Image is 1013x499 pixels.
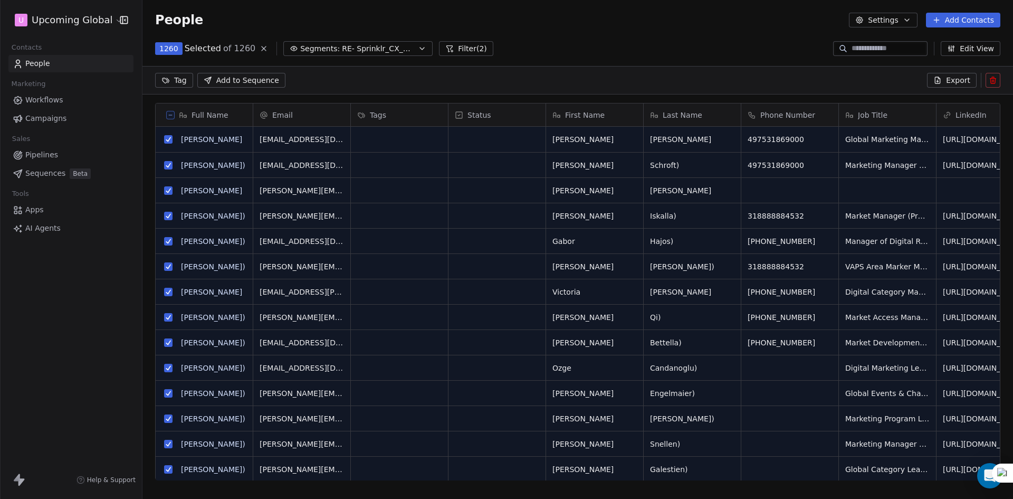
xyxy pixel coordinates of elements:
button: Add Contacts [926,13,1000,27]
span: [PERSON_NAME][EMAIL_ADDRESS][DOMAIN_NAME] [260,185,344,196]
span: [PERSON_NAME] [650,287,734,297]
button: Add to Sequence [197,73,285,88]
a: [PERSON_NAME]) [181,262,245,271]
span: [PERSON_NAME][EMAIL_ADDRESS][DOMAIN_NAME] [260,464,344,475]
span: People [155,12,203,28]
button: Settings [849,13,917,27]
span: Pipelines [25,149,58,161]
button: UUpcoming Global [13,11,112,29]
a: [PERSON_NAME]) [181,440,245,448]
span: [PERSON_NAME] [552,134,637,145]
span: Digital Category Manager & Data Analyst [845,287,930,297]
span: Digital Marketing Lead - OOH Ice Cream DACH,BNX,FR [845,363,930,373]
button: Edit View [941,41,1000,56]
div: Job Title [839,103,936,126]
a: [PERSON_NAME]) [181,313,245,322]
span: of 1260 [223,42,255,55]
div: First Name [546,103,643,126]
button: Tag [155,73,193,88]
span: Iskalla) [650,211,734,221]
a: AI Agents [8,220,133,237]
span: Snellen) [650,439,734,449]
span: VAPS Area Marker Manager [GEOGRAPHIC_DATA] [845,261,930,272]
span: [PERSON_NAME] [552,185,637,196]
button: Export [927,73,977,88]
span: [PERSON_NAME] [552,413,637,424]
a: Campaigns [8,110,133,127]
span: [PERSON_NAME]) [650,413,734,424]
span: Gabor [552,236,637,247]
span: Marketing Manager SAP SuccessFactors & Digital Supply Chain [845,439,930,449]
span: [PERSON_NAME] [552,211,637,221]
span: [PERSON_NAME] [552,312,637,323]
span: Hajos) [650,236,734,247]
span: 497531869000 [748,160,832,171]
span: Status [467,110,491,120]
button: Filter(2) [439,41,493,56]
span: Global Marketing Manager - Industrial Edge & Solutions for Smart Manufacturing [845,134,930,145]
span: Market Development Manager Lead Management [845,337,930,348]
span: Tools [7,186,33,202]
span: Help & Support [87,476,136,484]
span: Ozge [552,363,637,373]
span: People [25,58,50,69]
span: Apps [25,204,44,215]
span: [EMAIL_ADDRESS][DOMAIN_NAME] [260,160,344,171]
div: Tags [351,103,448,126]
span: Market Manager (Project Store Re-Location) [845,211,930,221]
span: Tag [174,75,187,86]
span: 318888884532 [748,211,832,221]
span: Tags [370,110,386,120]
a: [PERSON_NAME]) [181,161,245,170]
span: LinkedIn [955,110,987,120]
a: Workflows [8,91,133,109]
span: Candanoglu) [650,363,734,373]
span: Galestien) [650,464,734,475]
span: Email [272,110,293,120]
span: [PERSON_NAME] [552,160,637,171]
span: [PERSON_NAME][EMAIL_ADDRESS][DOMAIN_NAME] [260,211,344,221]
span: [EMAIL_ADDRESS][PERSON_NAME][DOMAIN_NAME] [260,287,344,297]
span: Job Title [858,110,887,120]
span: Add to Sequence [216,75,279,86]
span: Schroft) [650,160,734,171]
span: Sales [7,131,35,147]
a: [PERSON_NAME]) [181,389,245,398]
a: [PERSON_NAME]) [181,364,245,372]
span: Bettella) [650,337,734,348]
span: Last Name [663,110,702,120]
span: [PERSON_NAME][EMAIL_ADDRESS][DOMAIN_NAME] [260,413,344,424]
span: [PERSON_NAME] [650,185,734,196]
span: [EMAIL_ADDRESS][DOMAIN_NAME] [260,134,344,145]
a: [PERSON_NAME] [181,186,242,195]
span: Manager of Digital Route to Market â€“ East Europe Ice Cream [845,236,930,247]
span: U [18,15,24,25]
div: Status [448,103,546,126]
span: [PERSON_NAME] [552,388,637,399]
button: 1260 [155,42,183,55]
span: Qi) [650,312,734,323]
span: [PERSON_NAME] [552,464,637,475]
span: 497531869000 [748,134,832,145]
a: Apps [8,201,133,219]
a: Help & Support [77,476,136,484]
span: RE- Sprinklr_CX_Demonstrate_Reg_Drive_[DATE] [342,43,416,54]
div: Last Name [644,103,741,126]
span: [PERSON_NAME][EMAIL_ADDRESS][PERSON_NAME][DOMAIN_NAME] [260,439,344,449]
span: Market Access Manager [845,312,930,323]
span: AI Agents [25,223,61,234]
span: [PERSON_NAME][EMAIL_ADDRESS][DOMAIN_NAME] [260,312,344,323]
span: Marketing Program Lead - Digital Supply Chain - EMEA South [845,413,930,424]
span: [PERSON_NAME] [552,261,637,272]
span: [PERSON_NAME] [650,134,734,145]
span: [PHONE_NUMBER] [748,312,832,323]
span: Export [946,75,970,86]
span: Global Category Lead & Marketing Lead [GEOGRAPHIC_DATA] [845,464,930,475]
a: [PERSON_NAME] [181,135,242,144]
div: grid [156,127,253,481]
a: [PERSON_NAME]) [181,465,245,474]
a: People [8,55,133,72]
div: Full Name [156,103,253,126]
a: SequencesBeta [8,165,133,182]
a: [PERSON_NAME]) [181,338,245,347]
